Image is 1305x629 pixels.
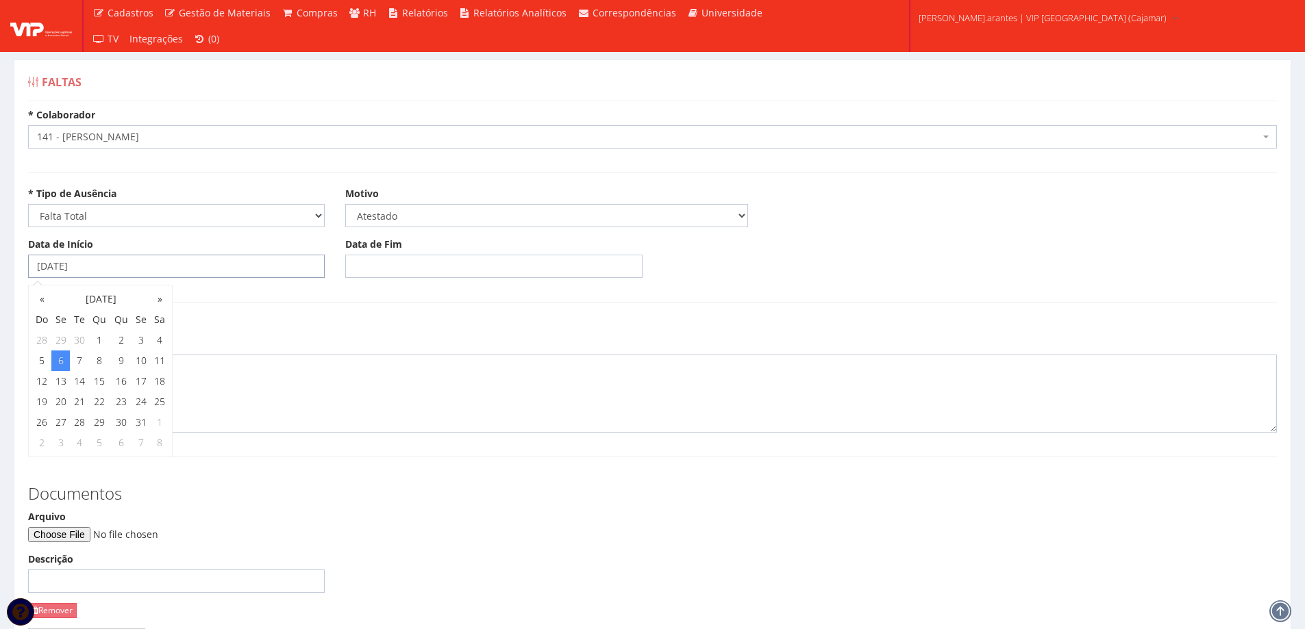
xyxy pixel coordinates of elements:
[32,433,51,453] td: 2
[110,391,132,412] td: 23
[32,371,51,391] td: 12
[32,309,51,330] th: Do
[32,350,51,371] td: 5
[110,412,132,433] td: 30
[70,330,88,350] td: 30
[151,433,169,453] td: 8
[363,6,376,19] span: RH
[70,371,88,391] td: 14
[28,510,66,524] label: Arquivo
[70,350,88,371] td: 7
[151,391,169,412] td: 25
[28,108,95,122] label: * Colaborador
[151,412,169,433] td: 1
[10,16,72,36] img: logo
[87,26,124,52] a: TV
[28,603,77,617] a: Remover
[51,350,70,371] td: 6
[89,309,111,330] th: Qu
[132,350,151,371] td: 10
[132,412,151,433] td: 31
[28,238,93,251] label: Data de Início
[132,433,151,453] td: 7
[208,32,219,45] span: (0)
[179,6,271,19] span: Gestão de Materiais
[51,289,151,309] th: [DATE]
[110,433,132,453] td: 6
[151,289,169,309] th: »
[132,371,151,391] td: 17
[28,552,73,566] label: Descrição
[473,6,567,19] span: Relatórios Analíticos
[32,289,51,309] th: «
[28,485,1277,502] h3: Documentos
[89,391,111,412] td: 22
[89,433,111,453] td: 5
[593,6,676,19] span: Correspondências
[89,330,111,350] td: 1
[188,26,225,52] a: (0)
[32,412,51,433] td: 26
[28,125,1277,149] span: 141 - CARLOS CESAR GOMES
[89,371,111,391] td: 15
[132,330,151,350] td: 3
[151,350,169,371] td: 11
[110,371,132,391] td: 16
[108,32,119,45] span: TV
[70,391,88,412] td: 21
[110,330,132,350] td: 2
[28,330,1277,348] h3: Observações
[37,130,1260,144] span: 141 - CARLOS CESAR GOMES
[51,391,70,412] td: 20
[51,433,70,453] td: 3
[51,371,70,391] td: 13
[151,371,169,391] td: 18
[132,309,151,330] th: Se
[32,391,51,412] td: 19
[151,309,169,330] th: Sa
[701,6,762,19] span: Universidade
[51,412,70,433] td: 27
[345,187,379,201] label: Motivo
[42,75,82,90] span: Faltas
[89,350,111,371] td: 8
[51,309,70,330] th: Se
[110,309,132,330] th: Qu
[108,6,153,19] span: Cadastros
[70,309,88,330] th: Te
[297,6,338,19] span: Compras
[89,412,111,433] td: 29
[28,187,116,201] label: * Tipo de Ausência
[51,330,70,350] td: 29
[402,6,448,19] span: Relatórios
[919,11,1167,25] span: [PERSON_NAME].arantes | VIP [GEOGRAPHIC_DATA] (Cajamar)
[32,330,51,350] td: 28
[345,238,402,251] label: Data de Fim
[124,26,188,52] a: Integrações
[70,412,88,433] td: 28
[110,350,132,371] td: 9
[132,391,151,412] td: 24
[70,433,88,453] td: 4
[151,330,169,350] td: 4
[129,32,183,45] span: Integrações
